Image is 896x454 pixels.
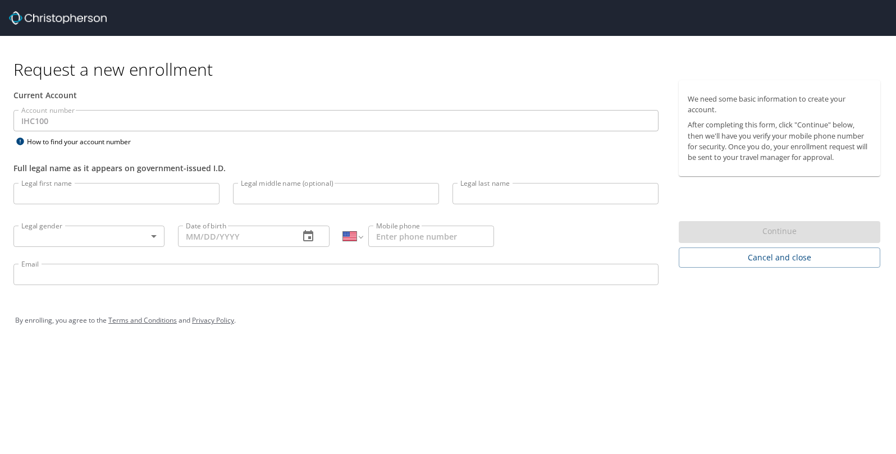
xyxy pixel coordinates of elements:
h1: Request a new enrollment [13,58,889,80]
p: We need some basic information to create your account. [688,94,871,115]
a: Terms and Conditions [108,315,177,325]
span: Cancel and close [688,251,871,265]
p: After completing this form, click "Continue" below, then we'll have you verify your mobile phone ... [688,120,871,163]
div: How to find your account number [13,135,154,149]
img: cbt logo [9,11,107,25]
input: MM/DD/YYYY [178,226,290,247]
div: ​ [13,226,164,247]
a: Privacy Policy [192,315,234,325]
div: Current Account [13,89,659,101]
input: Enter phone number [368,226,493,247]
div: Full legal name as it appears on government-issued I.D. [13,162,659,174]
div: By enrolling, you agree to the and . [15,306,881,334]
button: Cancel and close [679,247,880,268]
